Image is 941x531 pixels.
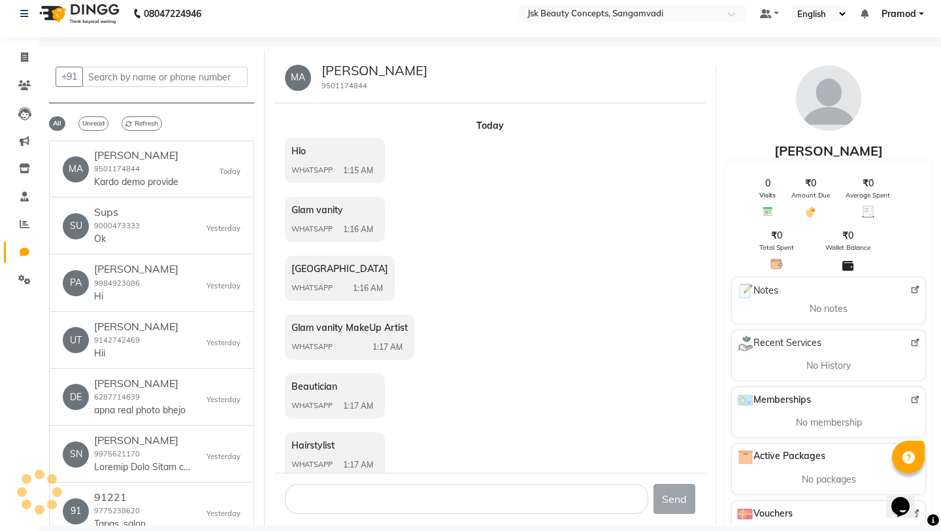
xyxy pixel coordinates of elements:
span: 1:16 AM [343,224,373,235]
small: 9000473333 [94,221,140,230]
span: Total Spent [759,243,794,252]
small: 9142742469 [94,335,140,345]
span: 1:16 AM [353,283,383,294]
span: 1:15 AM [343,165,373,177]
small: Yesterday [206,508,240,519]
input: Search by name or phone number [82,67,248,87]
span: ₹0 [771,229,782,243]
small: 9984923086 [94,279,140,288]
small: 9501174844 [94,164,140,173]
h6: [PERSON_NAME] [94,320,178,333]
button: +91 [56,67,83,87]
h6: 91221 [94,491,146,504]
span: Visits [759,190,776,200]
div: SU [63,213,89,239]
span: Memberships [737,392,811,408]
h6: Sups [94,206,140,218]
small: 9775238620 [94,506,140,515]
small: 6287714639 [94,392,140,402]
span: No notes [810,302,848,316]
small: 9501174844 [322,81,367,90]
small: Yesterday [206,394,240,405]
span: Wallet Balance [825,243,870,252]
span: WHATSAPP [291,283,333,294]
small: Today [220,166,240,177]
span: Average Spent [846,190,890,200]
h5: [PERSON_NAME] [322,63,427,78]
p: Tapas, salon [94,517,146,531]
strong: Today [476,120,504,131]
span: Glam vanity [291,204,343,216]
span: Hairstylist [291,439,335,451]
h6: [PERSON_NAME] [94,434,192,447]
h6: [PERSON_NAME] [94,263,178,275]
span: No packages [802,473,856,487]
p: Hii [94,347,178,360]
img: Amount Due Icon [804,205,817,218]
span: WHATSAPP [291,400,333,411]
p: apna real photo bhejo [94,403,186,417]
small: 9975621170 [94,449,140,458]
span: ₹0 [863,177,874,190]
div: UT [63,327,89,353]
span: Notes [737,283,778,300]
span: Amount Due [791,190,830,200]
small: Yesterday [206,451,240,462]
small: Yesterday [206,223,240,234]
span: ₹0 [842,229,853,243]
span: Glam vanity MakeUp Artist [291,322,408,334]
span: Hlo [291,145,306,157]
span: Refresh [122,116,162,131]
img: avatar [796,65,861,131]
small: Yesterday [206,281,240,292]
div: 91 [63,498,89,524]
span: ₹0 [805,177,816,190]
p: Hi [94,290,178,303]
iframe: chat widget [886,479,928,518]
span: Active Packages [737,449,825,465]
span: WHATSAPP [291,341,333,352]
span: WHATSAPP [291,165,333,176]
span: Recent Services [737,335,821,351]
span: Pramod [882,7,916,21]
div: MA [63,156,89,182]
span: 1:17 AM [343,400,373,412]
div: [PERSON_NAME] [726,141,931,161]
div: DE [63,384,89,410]
span: WHATSAPP [291,224,333,235]
p: Loremip Dolo Sitam cons Adi Elitsed - Doeius Temporin Utlaboreetd Magnaa Enimadmi Veniamquisn Exe... [94,460,192,474]
span: 1:17 AM [372,341,403,353]
span: WHATSAPP [291,459,333,470]
span: 1:17 AM [343,459,373,471]
p: Ok [94,232,140,246]
div: MA [285,65,311,91]
img: Average Spent Icon [862,205,874,218]
span: No membership [796,416,862,430]
span: 0 [765,177,770,190]
span: Vouchers [737,506,793,522]
span: Unread [78,116,108,131]
p: Kardo demo provide [94,175,178,189]
span: No History [806,359,851,373]
div: PA [63,270,89,296]
small: Yesterday [206,337,240,349]
h6: [PERSON_NAME] [94,149,178,162]
img: Total Spent Icon [770,258,783,270]
div: SN [63,441,89,468]
span: Beautician [291,381,337,392]
h6: [PERSON_NAME] [94,377,186,390]
span: [GEOGRAPHIC_DATA] [291,263,388,275]
span: All [49,116,65,131]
